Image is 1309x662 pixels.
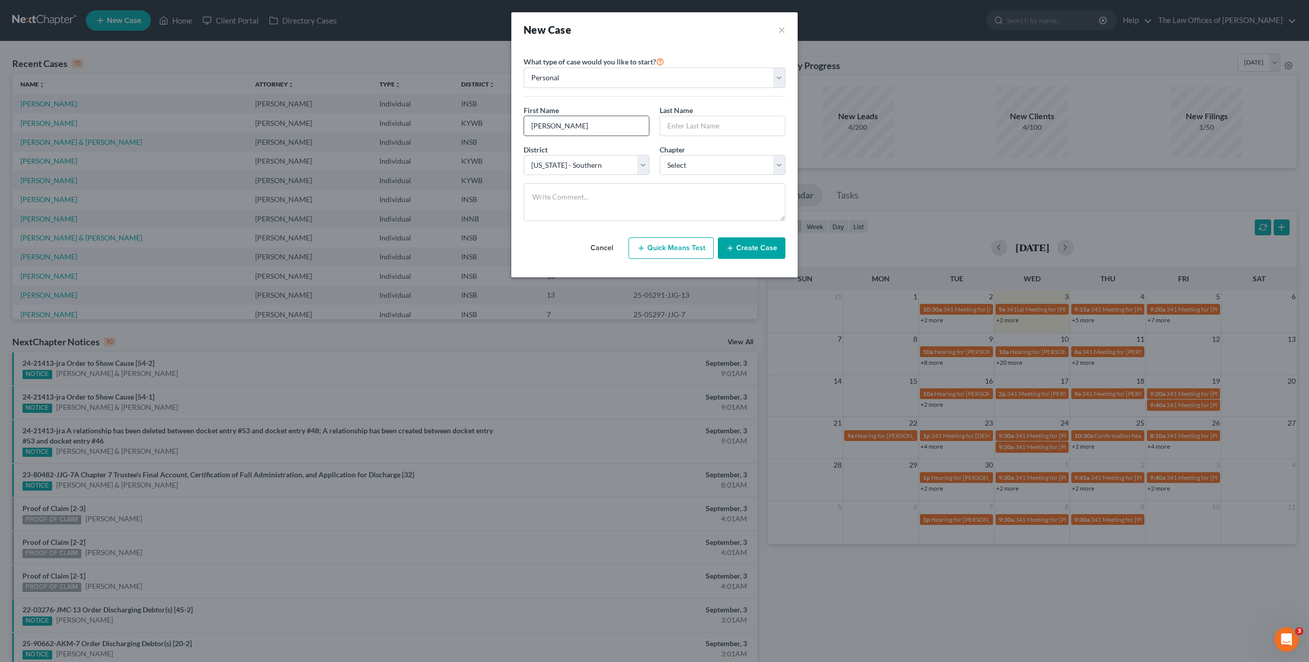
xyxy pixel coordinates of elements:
span: 3 [1295,627,1303,635]
span: District [524,145,548,154]
button: × [778,23,785,37]
strong: New Case [524,24,571,36]
label: What type of case would you like to start? [524,55,664,68]
span: Chapter [660,145,685,154]
span: Last Name [660,106,693,115]
button: Create Case [718,237,785,259]
button: Quick Means Test [628,237,714,259]
input: Enter Last Name [660,116,785,136]
iframe: Intercom live chat [1274,627,1299,652]
input: Enter First Name [524,116,649,136]
span: First Name [524,106,559,115]
button: Cancel [579,238,624,258]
